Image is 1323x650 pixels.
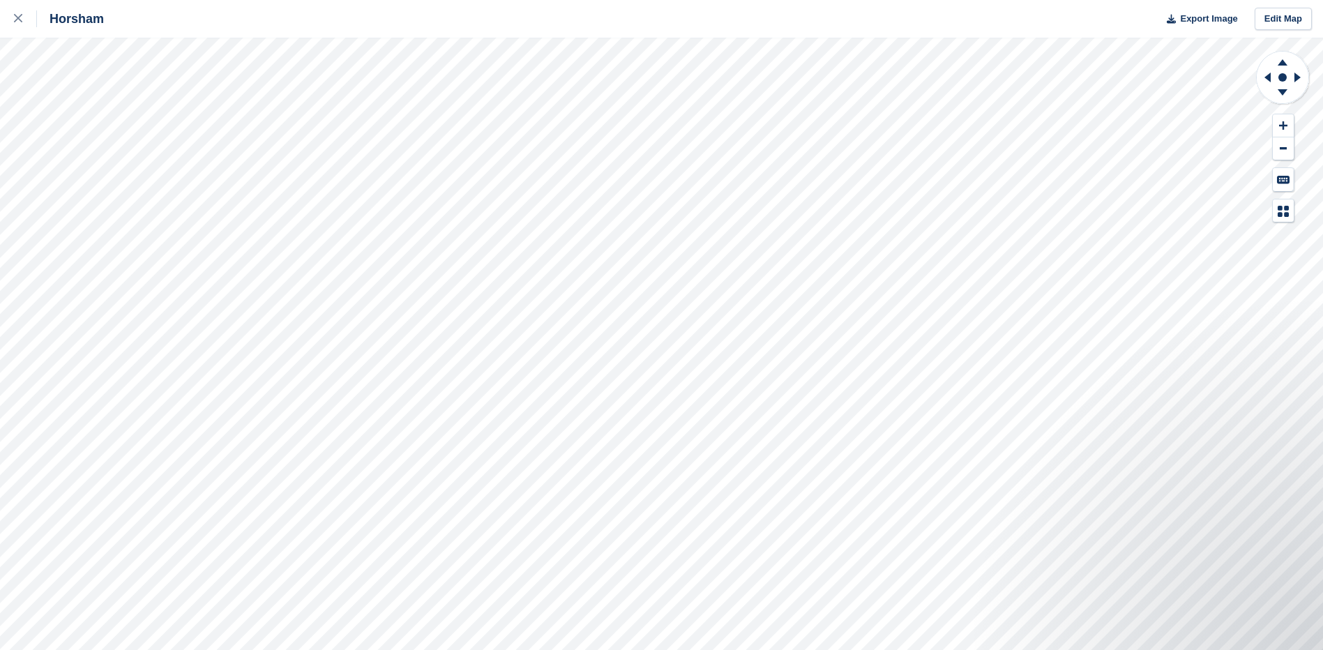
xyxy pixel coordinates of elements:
button: Export Image [1158,8,1238,31]
button: Map Legend [1273,199,1294,222]
button: Zoom Out [1273,137,1294,160]
span: Export Image [1180,12,1237,26]
div: Horsham [37,10,104,27]
button: Zoom In [1273,114,1294,137]
button: Keyboard Shortcuts [1273,168,1294,191]
a: Edit Map [1255,8,1312,31]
